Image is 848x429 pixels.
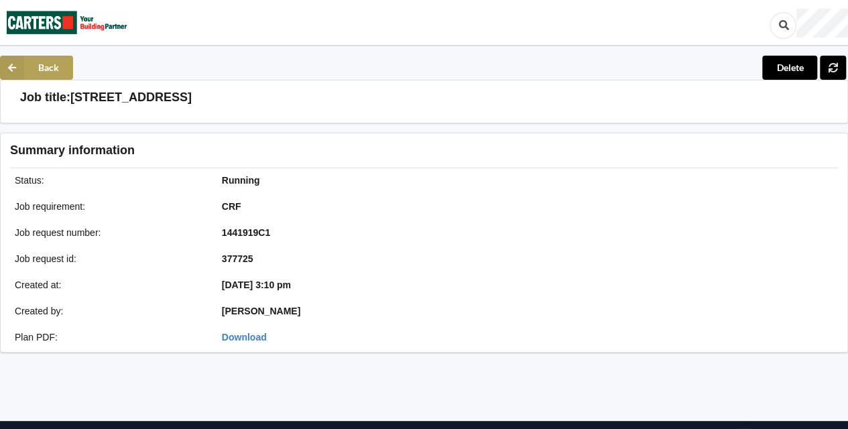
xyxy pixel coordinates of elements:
[5,200,213,213] div: Job requirement :
[5,226,213,239] div: Job request number :
[7,1,127,44] img: Carters
[10,143,626,158] h3: Summary information
[796,9,848,38] div: User Profile
[222,201,241,212] b: CRF
[5,174,213,187] div: Status :
[5,304,213,318] div: Created by :
[222,227,270,238] b: 1441919C1
[222,332,267,343] a: Download
[222,280,291,290] b: [DATE] 3:10 pm
[222,306,300,316] b: [PERSON_NAME]
[222,253,253,264] b: 377725
[5,278,213,292] div: Created at :
[762,56,817,80] button: Delete
[5,330,213,344] div: Plan PDF :
[20,90,70,105] h3: Job title:
[222,175,260,186] b: Running
[5,252,213,265] div: Job request id :
[70,90,192,105] h3: [STREET_ADDRESS]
